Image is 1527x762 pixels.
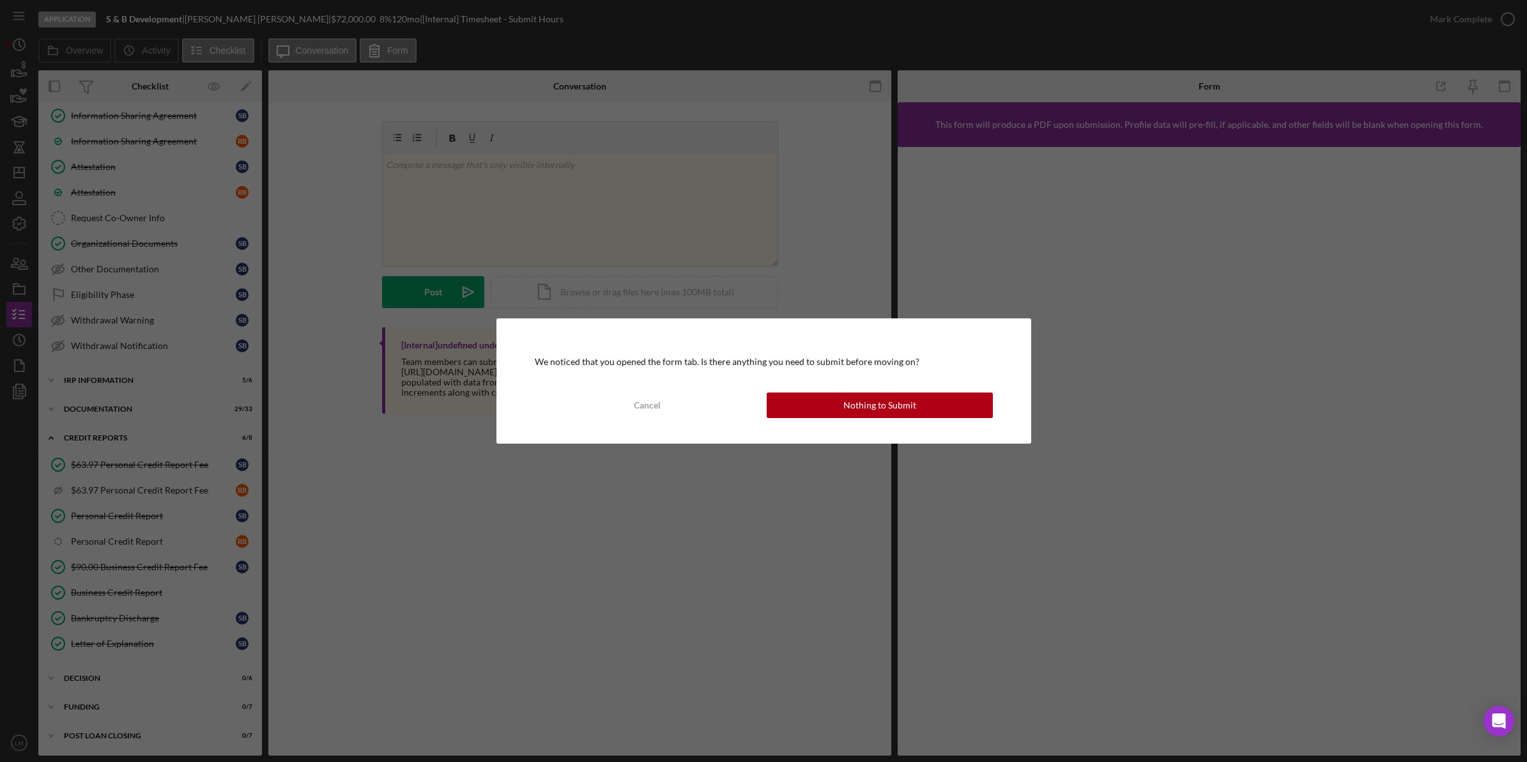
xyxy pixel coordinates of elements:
div: Open Intercom Messenger [1484,706,1514,736]
button: Nothing to Submit [767,393,993,418]
div: Cancel [634,393,661,418]
div: Nothing to Submit [843,393,916,418]
div: We noticed that you opened the form tab. Is there anything you need to submit before moving on? [535,357,993,367]
button: Cancel [535,393,761,418]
